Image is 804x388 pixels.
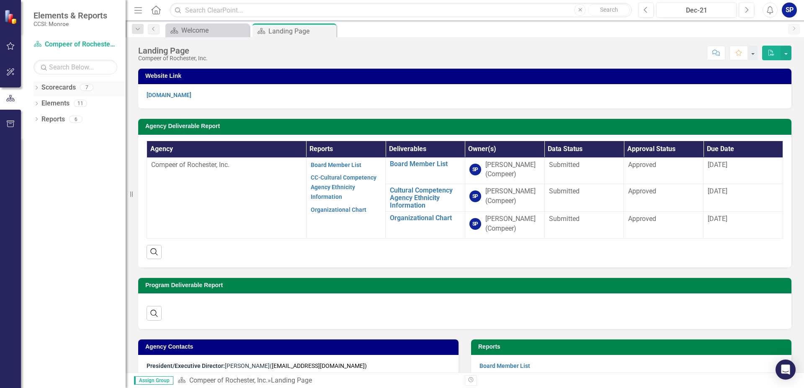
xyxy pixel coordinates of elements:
button: Dec-21 [656,3,737,18]
span: ) [272,362,367,369]
span: Submitted [549,161,580,169]
div: 7 [80,84,93,91]
button: SP [782,3,797,18]
a: [DOMAIN_NAME] [147,92,191,98]
div: Compeer of Rochester, Inc. [138,55,208,62]
td: Double-Click to Edit [544,157,624,184]
td: Double-Click to Edit [544,212,624,239]
div: Landing Page [271,376,312,384]
div: Landing Page [138,46,208,55]
a: Organizational Chart [390,214,461,222]
span: Approved [628,187,656,195]
div: SP [469,190,481,202]
td: Double-Click to Edit [624,212,703,239]
strong: President/Executive Director: [147,362,225,369]
span: [PERSON_NAME] [147,362,270,369]
small: CCSI: Monroe [33,21,107,27]
h3: Program Deliverable Report [145,282,787,288]
button: Search [588,4,630,16]
h3: Website Link [145,73,787,79]
a: Board Member List [311,162,361,168]
a: Reports [41,115,65,124]
span: Elements & Reports [33,10,107,21]
p: Compeer of Rochester, Inc. [151,160,302,170]
input: Search ClearPoint... [170,3,632,18]
a: [EMAIL_ADDRESS][DOMAIN_NAME] [272,362,365,369]
input: Search Below... [33,60,117,75]
span: Approved [628,215,656,223]
img: ClearPoint Strategy [4,9,19,24]
div: » [178,376,459,385]
span: [DATE] [708,161,727,169]
a: Cultural Competency Agency Ethnicity Information [390,187,461,209]
span: ( [270,362,367,369]
h3: Agency Deliverable Report [145,123,787,129]
td: Double-Click to Edit [624,157,703,184]
div: 11 [74,100,87,107]
div: [PERSON_NAME] (Compeer) [485,214,540,234]
div: [PERSON_NAME] (Compeer) [485,160,540,180]
td: Double-Click to Edit [624,184,703,212]
a: Board Member List [479,362,530,369]
div: Landing Page [268,26,334,36]
a: Board Member List [390,160,461,168]
div: 6 [69,116,82,123]
a: Elements [41,99,70,108]
div: Dec-21 [659,5,734,15]
span: Submitted [549,187,580,195]
span: Approved [628,161,656,169]
h3: Agency Contacts [145,344,454,350]
h3: Reports [478,344,787,350]
a: Compeer of Rochester, Inc. [33,40,117,49]
div: SP [469,218,481,230]
span: [DATE] [708,215,727,223]
div: SP [469,164,481,175]
div: Open Intercom Messenger [776,360,796,380]
div: [PERSON_NAME] (Compeer) [485,187,540,206]
td: Double-Click to Edit Right Click for Context Menu [386,212,465,239]
a: CC-Cultural Competency Agency Ethnicity Information [311,174,376,200]
td: Double-Click to Edit Right Click for Context Menu [386,184,465,212]
a: Compeer of Rochester, Inc. [189,376,268,384]
a: Organizational Chart [311,206,366,213]
span: [DATE] [708,187,727,195]
td: Double-Click to Edit [544,184,624,212]
a: Welcome [167,25,247,36]
div: Welcome [181,25,247,36]
span: Search [600,6,618,13]
a: Scorecards [41,83,76,93]
td: Double-Click to Edit Right Click for Context Menu [386,157,465,184]
span: Assign Group [134,376,173,385]
span: Submitted [549,215,580,223]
